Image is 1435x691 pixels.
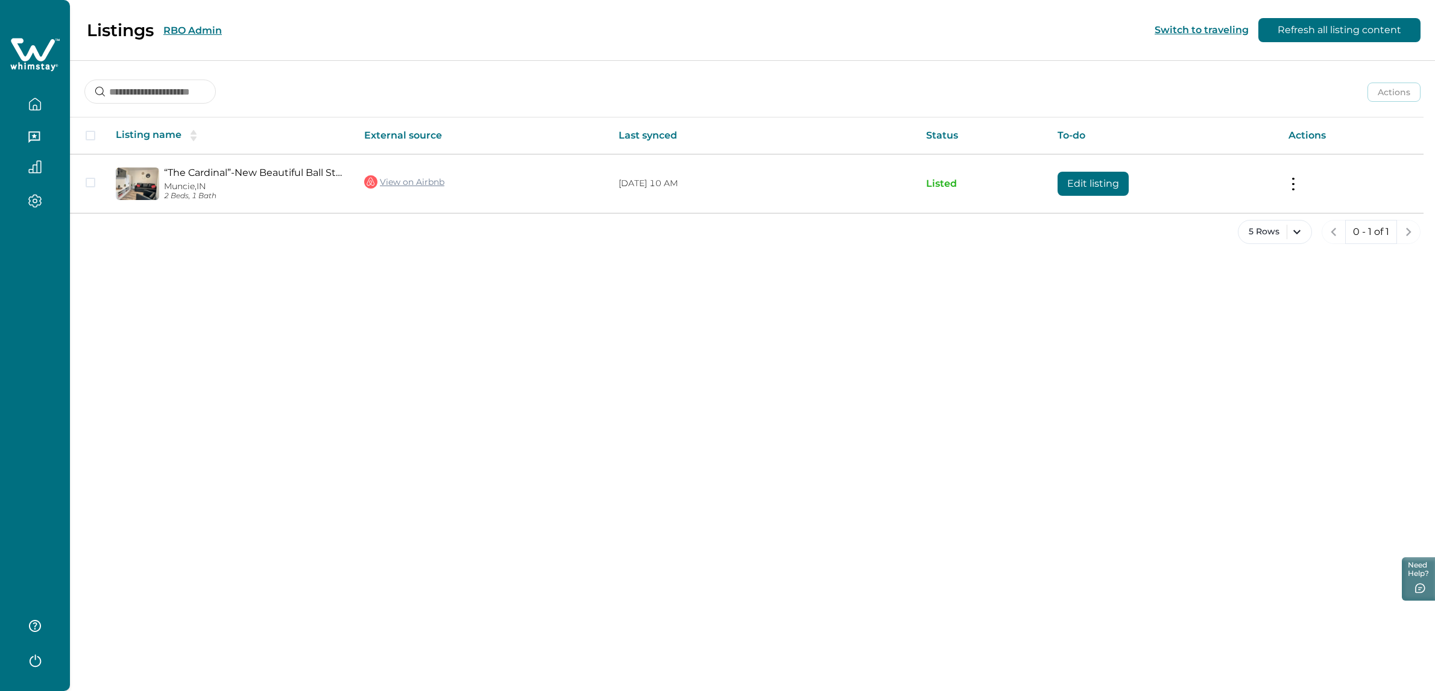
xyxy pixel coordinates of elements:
th: Actions [1279,117,1424,154]
img: propertyImage_“The Cardinal”-New Beautiful Ball State House [116,167,159,200]
button: next page [1396,220,1421,244]
button: Switch to traveling [1155,24,1249,36]
th: Status [916,117,1047,154]
p: Listed [926,178,1038,190]
th: Last synced [609,117,917,154]
p: [DATE] 10 AM [619,178,907,190]
th: Listing name [106,117,355,154]
th: External source [355,117,609,154]
button: 0 - 1 of 1 [1345,220,1397,244]
button: previous page [1322,220,1346,244]
button: Refresh all listing content [1258,18,1421,42]
p: 2 Beds, 1 Bath [164,192,345,201]
a: View on Airbnb [364,174,444,190]
p: Muncie, IN [164,181,345,192]
button: 5 Rows [1238,220,1312,244]
p: 0 - 1 of 1 [1353,226,1389,238]
button: RBO Admin [163,25,222,36]
button: Actions [1367,83,1421,102]
a: “The Cardinal”-New Beautiful Ball State House [164,167,345,178]
button: sorting [181,130,206,142]
button: Edit listing [1058,172,1129,196]
p: Listings [87,20,154,40]
th: To-do [1048,117,1279,154]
